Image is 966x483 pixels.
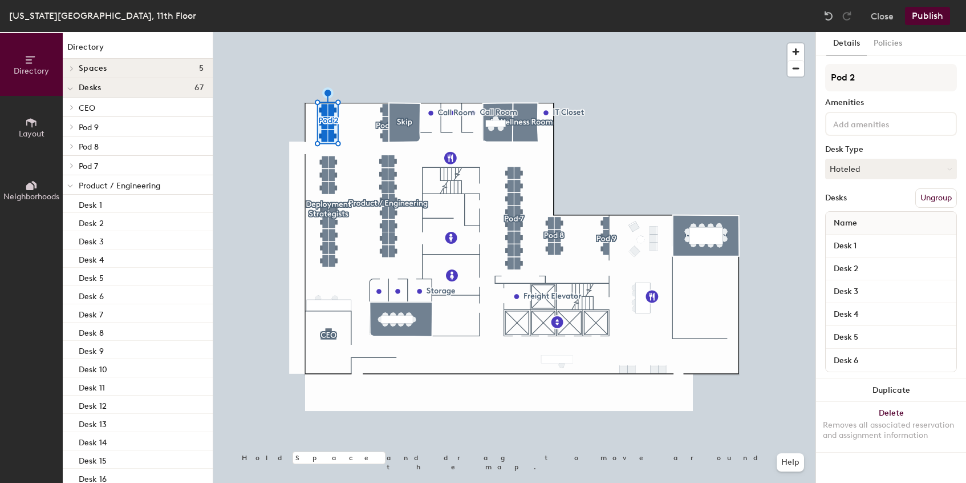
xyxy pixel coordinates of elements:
[867,32,909,55] button: Policies
[825,145,957,154] div: Desk Type
[79,197,102,210] p: Desk 1
[777,453,804,472] button: Help
[79,234,104,247] p: Desk 3
[79,380,105,393] p: Desk 11
[79,181,160,191] span: Product / Engineering
[9,9,196,23] div: [US_STATE][GEOGRAPHIC_DATA], 11th Floor
[79,142,99,152] span: Pod 8
[79,398,107,411] p: Desk 12
[79,361,107,375] p: Desk 10
[79,162,98,171] span: Pod 7
[828,284,954,300] input: Unnamed desk
[79,103,95,113] span: CEO
[816,379,966,402] button: Duplicate
[905,7,950,25] button: Publish
[79,307,103,320] p: Desk 7
[199,64,204,73] span: 5
[828,329,954,345] input: Unnamed desk
[841,10,853,22] img: Redo
[826,32,867,55] button: Details
[915,188,957,208] button: Ungroup
[828,261,954,277] input: Unnamed desk
[79,252,104,265] p: Desk 4
[79,288,104,301] p: Desk 6
[79,343,104,356] p: Desk 9
[823,420,959,441] div: Removes all associated reservation and assignment information
[828,213,863,234] span: Name
[14,66,49,76] span: Directory
[871,7,894,25] button: Close
[831,116,933,130] input: Add amenities
[828,307,954,323] input: Unnamed desk
[79,453,107,466] p: Desk 15
[63,41,213,59] h1: Directory
[825,98,957,107] div: Amenities
[823,10,834,22] img: Undo
[79,64,107,73] span: Spaces
[79,83,101,92] span: Desks
[825,159,957,179] button: Hoteled
[79,325,104,338] p: Desk 8
[19,129,44,139] span: Layout
[194,83,204,92] span: 67
[828,352,954,368] input: Unnamed desk
[79,270,104,283] p: Desk 5
[79,416,107,429] p: Desk 13
[79,434,107,448] p: Desk 14
[79,215,104,228] p: Desk 2
[3,192,59,202] span: Neighborhoods
[828,238,954,254] input: Unnamed desk
[825,194,847,203] div: Desks
[79,123,99,132] span: Pod 9
[816,402,966,452] button: DeleteRemoves all associated reservation and assignment information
